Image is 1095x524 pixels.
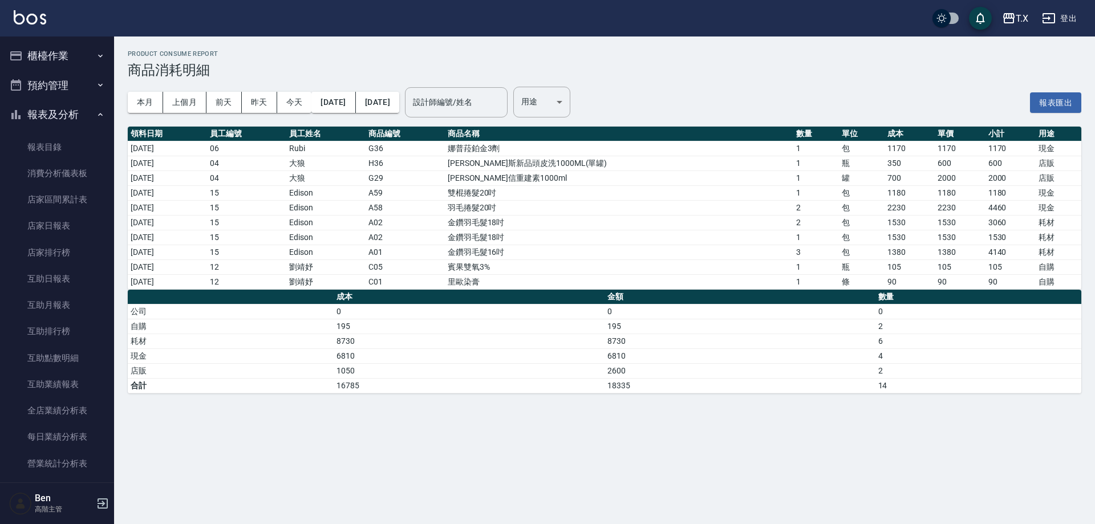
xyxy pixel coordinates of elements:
td: 娜普菈鉑金3劑 [445,141,793,156]
a: 店家區間累計表 [5,186,109,213]
h2: Product Consume Report [128,50,1081,58]
div: T.X [1016,11,1028,26]
td: 自購 [1036,259,1081,274]
button: save [969,7,992,30]
th: 數量 [793,127,839,141]
img: Logo [14,10,46,25]
td: [DATE] [128,156,207,170]
td: 1180 [935,185,985,200]
td: Edison [286,245,366,259]
td: 350 [885,156,935,170]
img: Person [9,492,32,515]
td: 3060 [985,215,1036,230]
td: 里歐染膏 [445,274,793,289]
a: 互助日報表 [5,266,109,292]
td: 2 [793,215,839,230]
td: 賓果雙氧3% [445,259,793,274]
td: 15 [207,200,286,215]
a: 互助點數明細 [5,345,109,371]
table: a dense table [128,127,1081,290]
td: [DATE] [128,200,207,215]
td: 14 [875,378,1081,393]
td: [PERSON_NAME]斯新品頭皮洗1000ML(單罐) [445,156,793,170]
td: 耗材 [128,334,334,348]
td: 105 [985,259,1036,274]
td: A01 [366,245,445,259]
td: 瓶 [839,156,885,170]
td: 12 [207,259,286,274]
td: [DATE] [128,230,207,245]
th: 小計 [985,127,1036,141]
td: 1050 [334,363,605,378]
td: 15 [207,230,286,245]
td: 1170 [935,141,985,156]
a: 報表目錄 [5,134,109,160]
button: 登出 [1037,8,1081,29]
td: 1 [793,170,839,185]
td: 1 [793,141,839,156]
td: 1170 [985,141,1036,156]
a: 互助業績報表 [5,371,109,397]
td: [PERSON_NAME]信重建素1000ml [445,170,793,185]
a: 互助排行榜 [5,318,109,344]
button: T.X [997,7,1033,30]
td: 1 [793,230,839,245]
button: 本月 [128,92,163,113]
button: 昨天 [242,92,277,113]
td: [DATE] [128,274,207,289]
td: H36 [366,156,445,170]
td: 4460 [985,200,1036,215]
td: 合計 [128,378,334,393]
button: 預約管理 [5,71,109,100]
td: 90 [935,274,985,289]
td: 4140 [985,245,1036,259]
td: 金鑽羽毛髮18吋 [445,230,793,245]
td: 600 [985,156,1036,170]
button: [DATE] [311,92,355,113]
td: 6810 [605,348,875,363]
td: 15 [207,215,286,230]
td: 1530 [935,230,985,245]
td: 15 [207,245,286,259]
td: 1530 [985,230,1036,245]
a: 消費分析儀表板 [5,160,109,186]
td: Edison [286,185,366,200]
td: 6810 [334,348,605,363]
td: [DATE] [128,245,207,259]
td: A02 [366,215,445,230]
td: 16785 [334,378,605,393]
td: 2230 [885,200,935,215]
th: 單價 [935,127,985,141]
td: 耗材 [1036,230,1081,245]
th: 成本 [885,127,935,141]
td: 8730 [334,334,605,348]
td: 195 [605,319,875,334]
td: 店販 [1036,170,1081,185]
a: 每日業績分析表 [5,424,109,450]
button: 櫃檯作業 [5,41,109,71]
td: 劉靖妤 [286,274,366,289]
td: G36 [366,141,445,156]
th: 領料日期 [128,127,207,141]
td: 0 [334,304,605,319]
th: 單位 [839,127,885,141]
th: 員工姓名 [286,127,366,141]
td: [DATE] [128,215,207,230]
td: C01 [366,274,445,289]
td: 2000 [935,170,985,185]
a: 營業項目月分析表 [5,477,109,503]
td: 包 [839,215,885,230]
td: 條 [839,274,885,289]
button: 前天 [206,92,242,113]
td: 0 [875,304,1081,319]
button: 報表及分析 [5,100,109,129]
td: 耗材 [1036,245,1081,259]
td: 195 [334,319,605,334]
td: 2000 [985,170,1036,185]
a: 店家排行榜 [5,239,109,266]
td: 1530 [935,215,985,230]
td: 現金 [1036,200,1081,215]
button: 今天 [277,92,312,113]
td: 2 [875,319,1081,334]
h3: 商品消耗明細 [128,62,1081,78]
